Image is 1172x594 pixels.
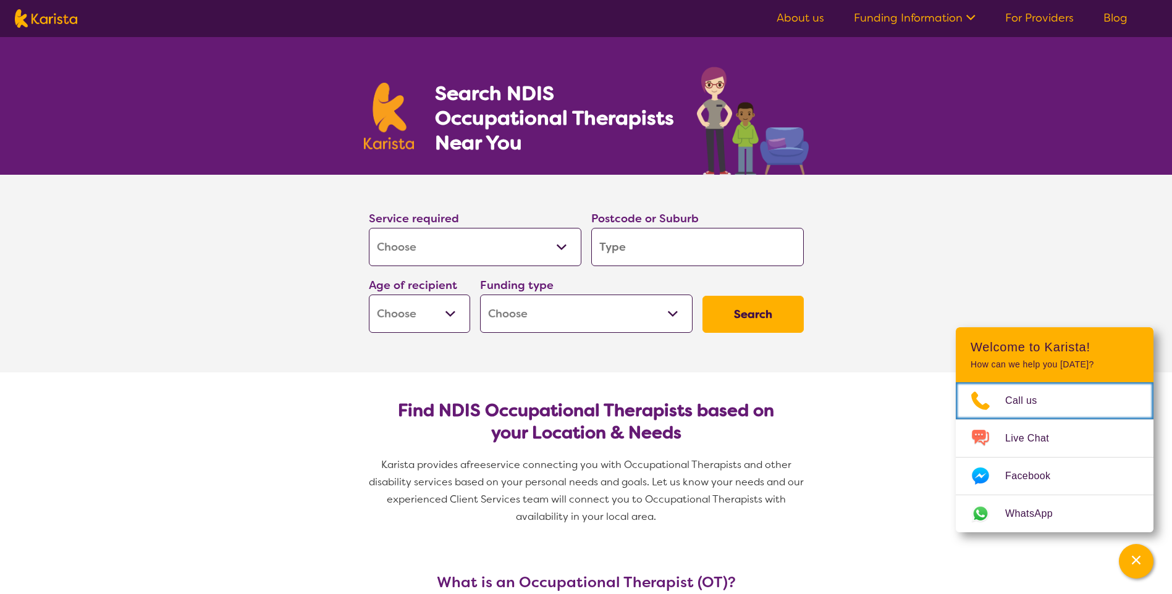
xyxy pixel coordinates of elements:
[971,359,1139,370] p: How can we help you [DATE]?
[956,495,1153,532] a: Web link opens in a new tab.
[697,67,809,175] img: occupational-therapy
[15,9,77,28] img: Karista logo
[369,211,459,226] label: Service required
[381,458,466,471] span: Karista provides a
[369,278,457,293] label: Age of recipient
[480,278,554,293] label: Funding type
[956,382,1153,532] ul: Choose channel
[971,340,1139,354] h2: Welcome to Karista!
[1005,391,1052,410] span: Call us
[591,211,699,226] label: Postcode or Suburb
[1005,504,1068,523] span: WhatsApp
[702,296,804,333] button: Search
[1119,544,1153,579] button: Channel Menu
[854,10,976,25] a: Funding Information
[956,327,1153,532] div: Channel Menu
[1103,10,1128,25] a: Blog
[466,458,486,471] span: free
[364,83,415,149] img: Karista logo
[379,399,794,444] h2: Find NDIS Occupational Therapists based on your Location & Needs
[591,228,804,266] input: Type
[435,81,675,155] h1: Search NDIS Occupational Therapists Near You
[1005,10,1074,25] a: For Providers
[369,458,806,523] span: service connecting you with Occupational Therapists and other disability services based on your p...
[777,10,824,25] a: About us
[1005,467,1065,485] span: Facebook
[364,574,809,591] h3: What is an Occupational Therapist (OT)?
[1005,429,1064,448] span: Live Chat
